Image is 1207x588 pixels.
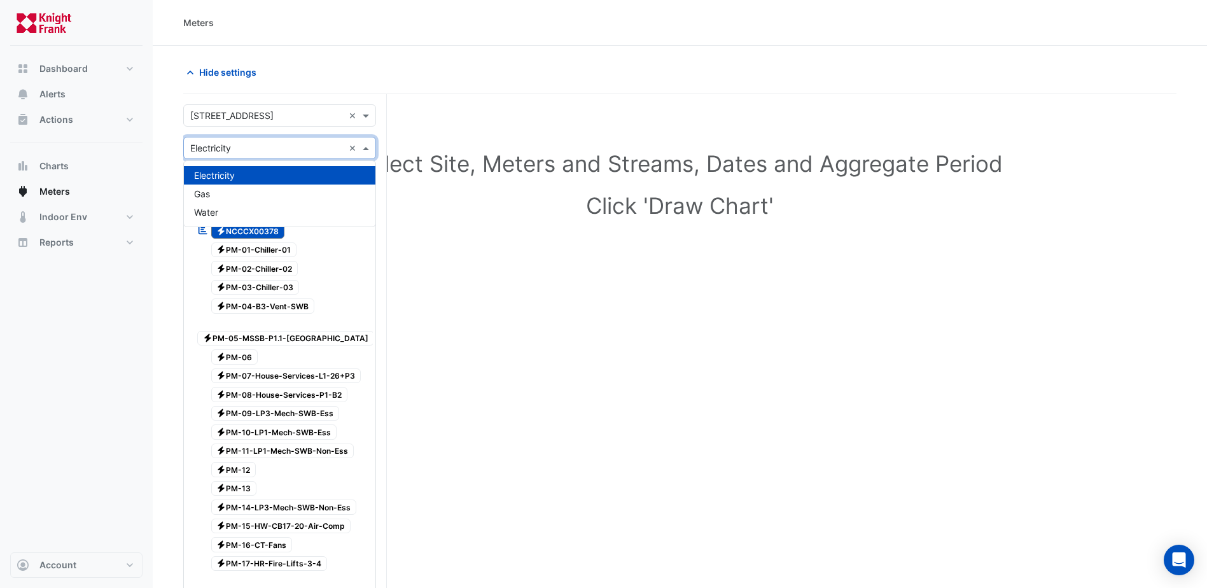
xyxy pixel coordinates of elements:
h1: Select Site, Meters and Streams, Dates and Aggregate Period [204,150,1156,177]
fa-icon: Electricity [216,283,226,292]
span: PM-15-HW-CB17-20-Air-Comp [211,519,351,534]
button: Meters [10,179,143,204]
span: Water [194,207,218,218]
fa-icon: Electricity [216,540,226,549]
fa-icon: Electricity [216,389,226,399]
button: Dashboard [10,56,143,81]
span: PM-11-LP1-Mech-SWB-Non-Ess [211,444,354,459]
app-icon: Alerts [17,88,29,101]
fa-icon: Reportable [197,225,209,235]
div: Meters [183,16,214,29]
button: Alerts [10,81,143,107]
fa-icon: Electricity [216,427,226,437]
fa-icon: Electricity [216,226,226,235]
fa-icon: Electricity [216,484,226,493]
fa-icon: Electricity [216,521,226,531]
span: Dashboard [39,62,88,75]
fa-icon: Electricity [216,446,226,456]
app-icon: Indoor Env [17,211,29,223]
span: PM-04-B3-Vent-SWB [211,298,315,314]
button: Charts [10,153,143,179]
button: Actions [10,107,143,132]
span: PM-03-Chiller-03 [211,280,300,295]
span: PM-17-HR-Fire-Lifts-3-4 [211,556,328,571]
span: Alerts [39,88,66,101]
span: PM-10-LP1-Mech-SWB-Ess [211,424,337,440]
span: Account [39,559,76,571]
span: PM-09-LP3-Mech-SWB-Ess [211,406,340,421]
span: PM-16-CT-Fans [211,537,293,552]
fa-icon: Electricity [216,301,226,311]
app-icon: Reports [17,236,29,249]
span: Clear [349,109,359,122]
button: Account [10,552,143,578]
fa-icon: Electricity [216,352,226,361]
span: PM-14-LP3-Mech-SWB-Non-Ess [211,500,357,515]
app-icon: Dashboard [17,62,29,75]
span: PM-08-House-Services-P1-B2 [211,387,348,402]
button: Hide settings [183,61,265,83]
span: PM-01-Chiller-01 [211,242,297,258]
button: Indoor Env [10,204,143,230]
span: Reports [39,236,74,249]
div: Open Intercom Messenger [1164,545,1194,575]
span: Meters [39,185,70,198]
app-icon: Actions [17,113,29,126]
span: PM-02-Chiller-02 [211,261,298,276]
fa-icon: Electricity [216,371,226,381]
span: Charts [39,160,69,172]
span: Clear [349,141,359,155]
fa-icon: Electricity [216,465,226,474]
app-icon: Charts [17,160,29,172]
span: PM-05-MSSB-P1.1-[GEOGRAPHIC_DATA] [197,331,374,346]
span: Hide settings [199,66,256,79]
button: Reports [10,230,143,255]
span: Actions [39,113,73,126]
h1: Click 'Draw Chart' [204,192,1156,219]
span: Gas [194,188,210,199]
fa-icon: Electricity [216,263,226,273]
div: Options List [184,161,375,227]
span: Electricity [194,170,235,181]
span: PM-06 [211,349,258,365]
img: Company Logo [15,10,73,36]
span: PM-07-House-Services-L1-26+P3 [211,368,361,384]
span: PM-13 [211,481,257,496]
fa-icon: Electricity [216,409,226,418]
app-icon: Meters [17,185,29,198]
span: Indoor Env [39,211,87,223]
span: NCCCX00378 [211,223,285,239]
span: PM-12 [211,462,256,477]
fa-icon: Electricity [203,333,213,343]
fa-icon: Electricity [216,502,226,512]
fa-icon: Electricity [216,245,226,255]
fa-icon: Electricity [216,559,226,568]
